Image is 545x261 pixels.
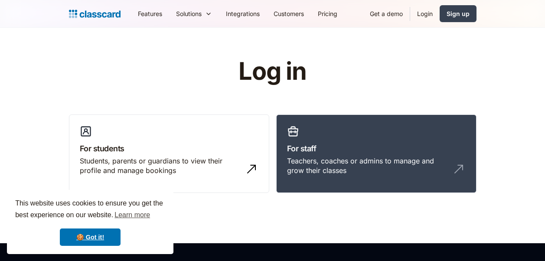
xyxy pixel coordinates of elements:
[176,9,202,18] div: Solutions
[69,114,269,193] a: For studentsStudents, parents or guardians to view their profile and manage bookings
[60,228,121,246] a: dismiss cookie message
[287,156,448,176] div: Teachers, coaches or admins to manage and grow their classes
[7,190,173,254] div: cookieconsent
[69,8,121,20] a: home
[447,9,470,18] div: Sign up
[135,58,410,85] h1: Log in
[15,198,165,222] span: This website uses cookies to ensure you get the best experience on our website.
[276,114,476,193] a: For staffTeachers, coaches or admins to manage and grow their classes
[410,4,440,23] a: Login
[363,4,410,23] a: Get a demo
[80,156,241,176] div: Students, parents or guardians to view their profile and manage bookings
[131,4,169,23] a: Features
[169,4,219,23] div: Solutions
[80,143,258,154] h3: For students
[267,4,311,23] a: Customers
[440,5,476,22] a: Sign up
[287,143,466,154] h3: For staff
[113,209,151,222] a: learn more about cookies
[311,4,344,23] a: Pricing
[219,4,267,23] a: Integrations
